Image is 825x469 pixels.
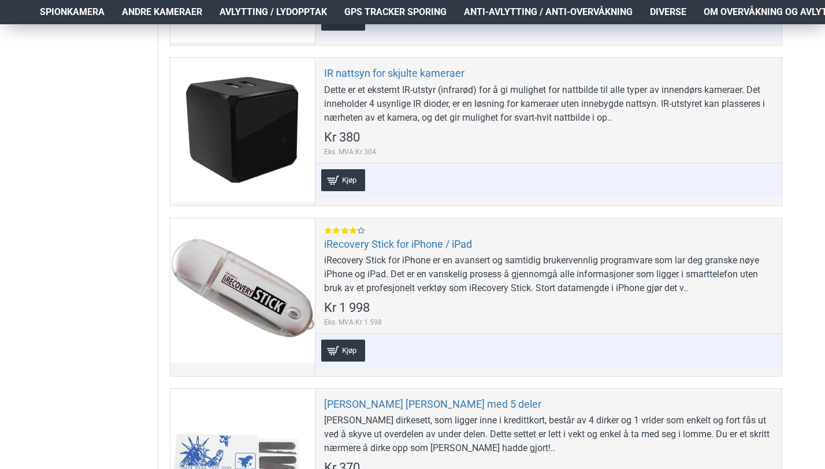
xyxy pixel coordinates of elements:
[324,317,382,327] span: Eks. MVA:Kr 1 598
[339,176,359,184] span: Kjøp
[324,131,360,144] span: Kr 380
[170,58,315,202] a: IR nattsyn for skjulte kameraer IR nattsyn for skjulte kameraer
[650,5,686,19] span: Diverse
[324,397,541,411] a: [PERSON_NAME] [PERSON_NAME] med 5 deler
[324,414,773,455] div: [PERSON_NAME] dirkesett, som ligger inne i kredittkort, består av 4 dirker og 1 vrider som enkelt...
[170,218,315,363] a: iRecovery Stick for iPhone / iPad iRecovery Stick for iPhone / iPad
[464,5,633,19] span: Anti-avlytting / Anti-overvåkning
[324,301,370,314] span: Kr 1 998
[40,5,105,19] span: Spionkamera
[220,5,327,19] span: Avlytting / Lydopptak
[324,66,464,80] a: IR nattsyn for skjulte kameraer
[122,5,202,19] span: Andre kameraer
[324,237,472,251] a: iRecovery Stick for iPhone / iPad
[324,254,773,295] div: iRecovery Stick for iPhone er en avansert og samtidig brukervennlig programvare som lar deg grans...
[339,347,359,354] span: Kjøp
[344,5,447,19] span: GPS Tracker Sporing
[324,83,773,125] div: Dette er et eksternt IR-utstyr (infrarød) for å gi mulighet for nattbilde til alle typer av innen...
[324,147,376,157] span: Eks. MVA:Kr 304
